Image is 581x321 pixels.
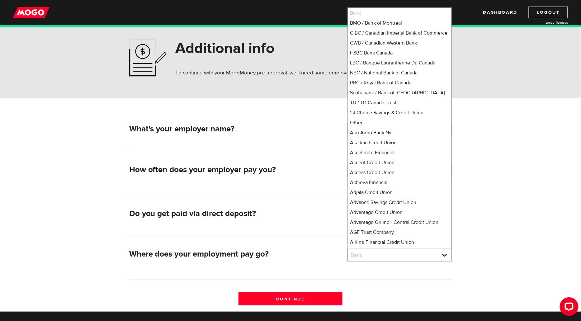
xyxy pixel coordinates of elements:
li: Advantage Credit Union [348,207,451,217]
li: Access Credit Union [348,168,451,177]
a: Lender licences [522,20,568,25]
li: LBC / Banque Laurentienne Du Canada [348,58,451,68]
li: Accent Credit Union [348,158,451,168]
li: HSBC Bank Canada [348,48,451,58]
h2: What's your employer name? [129,124,343,134]
li: CIBC / Canadian Imperial Bank of Commerce [348,28,451,38]
li: Other [348,118,451,128]
li: TD / TD Canada Trust [348,98,451,108]
img: mogo_logo-11ee424be714fa7cbb0f0f49df9e16ec.png [13,7,50,18]
li: Airline Financial Credit Union [348,237,451,247]
h1: Additional info [176,40,401,56]
li: Acadian Credit Union [348,138,451,148]
li: AGF Trust Company [348,227,451,237]
li: CWB / Canadian Western Bank [348,38,451,48]
li: NBC / National Bank of Canada [348,68,451,78]
li: 1st Choice Savings & Credit Union [348,108,451,118]
h2: Do you get paid via direct deposit? [129,209,343,219]
li: Bank [348,8,451,18]
h2: Where does your employment pay go? [129,249,343,259]
li: RBC / Royal Bank of Canada [348,78,451,88]
li: BMO / Bank of Montreal [348,18,451,28]
li: Abn Amro Bank Nv [348,128,451,138]
li: Accelerate Financial [348,148,451,158]
h2: How often does your employer pay you? [129,165,343,175]
input: Continue [239,292,343,305]
li: Adjala Credit Union [348,187,451,197]
iframe: LiveChat chat widget [555,295,581,321]
li: Advance Savings Credit Union [348,197,451,207]
img: application-ef4f7aff46a5c1a1d42a38d909f5b40b.svg [129,39,166,77]
li: Alberta Treasury Branches [348,247,451,257]
li: Achieva Financial [348,177,451,187]
a: Logout [529,7,568,18]
p: To continue with your MogoMoney pre-approval, we'll need some employment and personal info. [176,69,401,77]
li: Scotiabank / Bank of [GEOGRAPHIC_DATA] [348,88,451,98]
a: Dashboard [483,7,517,18]
li: Advantage Online - Central Credit Union [348,217,451,227]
